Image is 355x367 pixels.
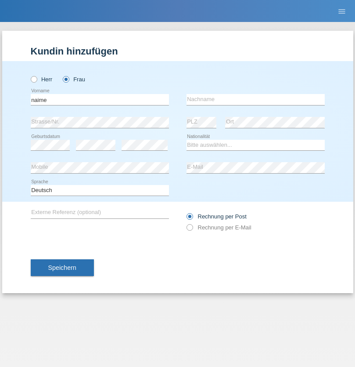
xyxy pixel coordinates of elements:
h1: Kundin hinzufügen [31,46,325,57]
label: Frau [63,76,85,83]
input: Rechnung per E-Mail [186,224,192,235]
span: Speichern [48,264,76,271]
input: Herr [31,76,36,82]
button: Speichern [31,259,94,276]
label: Rechnung per E-Mail [186,224,251,231]
label: Rechnung per Post [186,213,247,220]
input: Rechnung per Post [186,213,192,224]
a: menu [333,8,351,14]
input: Frau [63,76,68,82]
label: Herr [31,76,53,83]
i: menu [337,7,346,16]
